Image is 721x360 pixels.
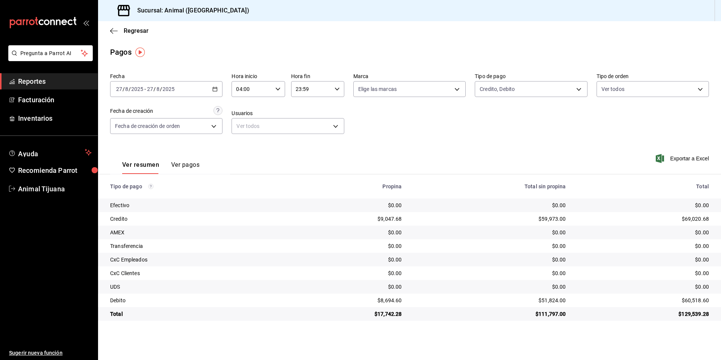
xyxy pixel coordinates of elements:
[414,310,566,318] div: $111,797.00
[131,6,249,15] h3: Sucursal: Animal ([GEOGRAPHIC_DATA])
[123,86,125,92] span: /
[129,86,131,92] span: /
[293,202,402,209] div: $0.00
[414,283,566,291] div: $0.00
[414,202,566,209] div: $0.00
[414,183,566,189] div: Total sin propina
[414,242,566,250] div: $0.00
[148,184,153,189] svg: Los pagos realizados con Pay y otras terminales son montos brutos.
[18,184,92,194] span: Animal Tijuana
[232,74,285,79] label: Hora inicio
[135,48,145,57] img: Tooltip marker
[115,122,180,130] span: Fecha de creación de orden
[578,229,709,236] div: $0.00
[578,242,709,250] div: $0.00
[18,113,92,123] span: Inventarios
[122,161,159,174] button: Ver resumen
[110,283,281,291] div: UDS
[293,310,402,318] div: $17,742.28
[147,86,153,92] input: --
[110,46,132,58] div: Pagos
[160,86,162,92] span: /
[110,74,222,79] label: Fecha
[358,85,397,93] span: Elige las marcas
[232,118,344,134] div: Ver todos
[110,256,281,263] div: CxC Empleados
[414,215,566,223] div: $59,973.00
[414,297,566,304] div: $51,824.00
[578,202,709,209] div: $0.00
[657,154,709,163] button: Exportar a Excel
[601,85,624,93] span: Ver todos
[162,86,175,92] input: ----
[110,27,149,34] button: Regresar
[293,256,402,263] div: $0.00
[144,86,146,92] span: -
[414,229,566,236] div: $0.00
[293,269,402,277] div: $0.00
[5,55,93,63] a: Pregunta a Parrot AI
[171,161,199,174] button: Ver pagos
[110,183,281,189] div: Tipo de pago
[578,256,709,263] div: $0.00
[131,86,144,92] input: ----
[20,49,81,57] span: Pregunta a Parrot AI
[293,229,402,236] div: $0.00
[578,183,709,189] div: Total
[293,297,402,304] div: $8,694.60
[414,269,566,277] div: $0.00
[18,148,82,157] span: Ayuda
[124,27,149,34] span: Regresar
[475,74,587,79] label: Tipo de pago
[110,269,281,277] div: CxC Clientes
[291,74,344,79] label: Hora fin
[578,297,709,304] div: $60,518.60
[353,74,466,79] label: Marca
[110,229,281,236] div: AMEX
[110,107,153,115] div: Fecha de creación
[18,165,92,175] span: Recomienda Parrot
[597,74,709,79] label: Tipo de orden
[232,111,344,116] label: Usuarios
[293,242,402,250] div: $0.00
[156,86,160,92] input: --
[480,85,515,93] span: Credito, Debito
[110,202,281,209] div: Efectivo
[18,95,92,105] span: Facturación
[578,310,709,318] div: $129,539.28
[9,349,92,357] span: Sugerir nueva función
[293,283,402,291] div: $0.00
[83,20,89,26] button: open_drawer_menu
[110,242,281,250] div: Transferencia
[8,45,93,61] button: Pregunta a Parrot AI
[122,161,199,174] div: navigation tabs
[125,86,129,92] input: --
[110,310,281,318] div: Total
[293,215,402,223] div: $9,047.68
[110,215,281,223] div: Credito
[110,297,281,304] div: Debito
[578,283,709,291] div: $0.00
[18,76,92,86] span: Reportes
[578,215,709,223] div: $69,020.68
[293,183,402,189] div: Propina
[153,86,156,92] span: /
[414,256,566,263] div: $0.00
[116,86,123,92] input: --
[578,269,709,277] div: $0.00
